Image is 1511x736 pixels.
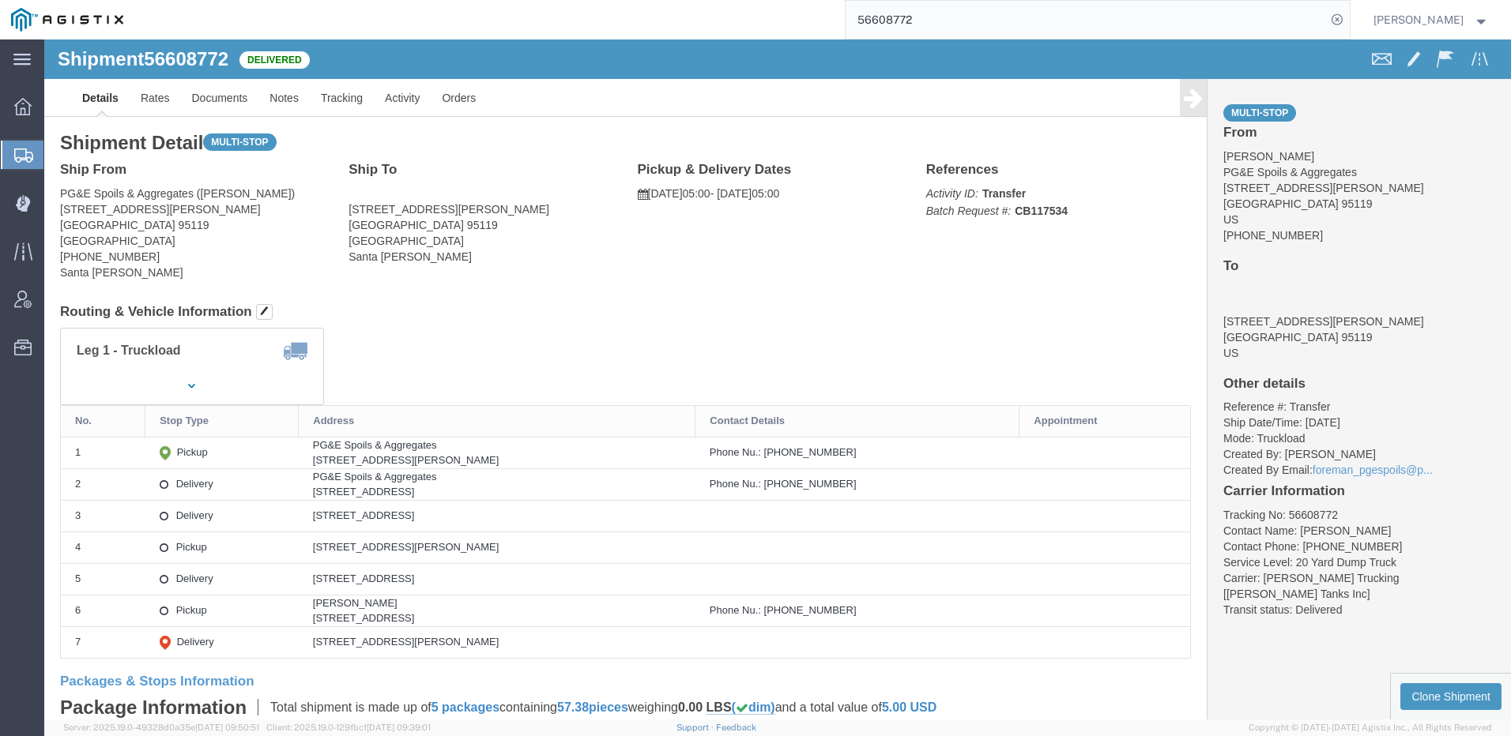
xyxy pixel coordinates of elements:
[367,723,431,732] span: [DATE] 09:39:01
[266,723,431,732] span: Client: 2025.19.0-129fbcf
[44,39,1511,719] iframe: FS Legacy Container
[846,1,1326,39] input: Search for shipment number, reference number
[1249,721,1492,734] span: Copyright © [DATE]-[DATE] Agistix Inc., All Rights Reserved
[1373,10,1490,29] button: [PERSON_NAME]
[1373,11,1464,28] span: Jessica Carr
[195,723,259,732] span: [DATE] 09:50:51
[11,8,123,32] img: logo
[676,723,716,732] a: Support
[716,723,756,732] a: Feedback
[63,723,259,732] span: Server: 2025.19.0-49328d0a35e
